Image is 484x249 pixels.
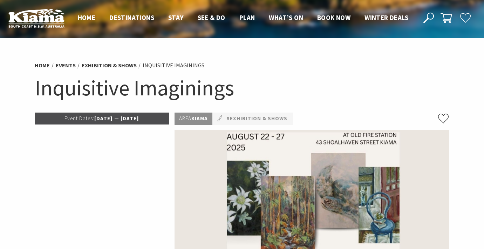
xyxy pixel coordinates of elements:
a: #Exhibition & Shows [226,114,287,123]
span: Area [179,115,191,122]
span: What’s On [269,13,303,22]
nav: Main Menu [71,12,415,24]
a: Exhibition & Shows [82,62,137,69]
a: Events [56,62,76,69]
span: Plan [239,13,255,22]
p: Kiama [175,113,212,125]
img: Kiama Logo [8,8,64,28]
span: Winter Deals [364,13,408,22]
span: Stay [168,13,184,22]
p: [DATE] — [DATE] [35,113,169,124]
span: Event Dates: [64,115,94,122]
a: Home [35,62,50,69]
span: See & Do [198,13,225,22]
span: Book now [317,13,350,22]
li: Inquisitive Imaginings [143,61,204,70]
h1: Inquisitive Imaginings [35,74,450,102]
span: Destinations [109,13,154,22]
span: Home [78,13,96,22]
